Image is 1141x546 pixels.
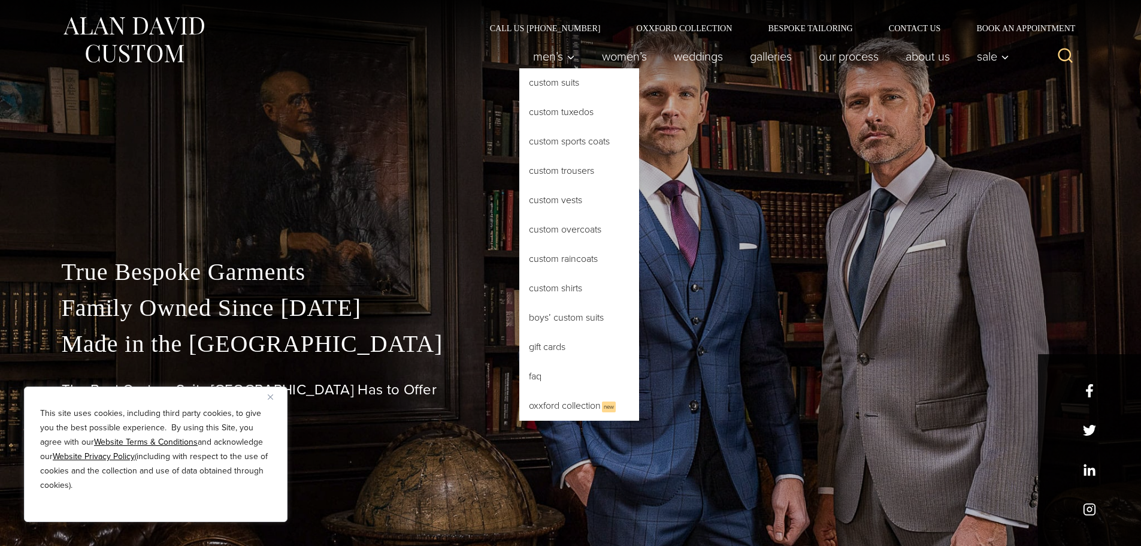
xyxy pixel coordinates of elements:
[977,50,1009,62] span: Sale
[519,362,639,391] a: FAQ
[602,402,616,412] span: New
[519,391,639,421] a: Oxxford CollectionNew
[519,127,639,156] a: Custom Sports Coats
[805,44,892,68] a: Our Process
[519,333,639,361] a: Gift Cards
[519,186,639,215] a: Custom Vests
[519,44,1015,68] nav: Primary Navigation
[660,44,736,68] a: weddings
[268,394,273,400] img: Close
[871,24,959,32] a: Contact Us
[62,381,1080,399] h1: The Best Custom Suits [GEOGRAPHIC_DATA] Has to Offer
[519,274,639,303] a: Custom Shirts
[1051,42,1080,71] button: View Search Form
[94,436,198,448] a: Website Terms & Conditions
[533,50,575,62] span: Men’s
[268,390,282,404] button: Close
[519,303,639,332] a: Boys’ Custom Suits
[472,24,1080,32] nav: Secondary Navigation
[62,13,205,67] img: Alan David Custom
[958,24,1079,32] a: Book an Appointment
[750,24,870,32] a: Bespoke Tailoring
[472,24,619,32] a: Call Us [PHONE_NUMBER]
[519,245,639,273] a: Custom Raincoats
[618,24,750,32] a: Oxxford Collection
[40,406,271,493] p: This site uses cookies, including third party cookies, to give you the best possible experience. ...
[588,44,660,68] a: Women’s
[519,98,639,126] a: Custom Tuxedos
[53,450,135,463] a: Website Privacy Policy
[62,254,1080,362] p: True Bespoke Garments Family Owned Since [DATE] Made in the [GEOGRAPHIC_DATA]
[736,44,805,68] a: Galleries
[519,68,639,97] a: Custom Suits
[519,215,639,244] a: Custom Overcoats
[519,156,639,185] a: Custom Trousers
[892,44,963,68] a: About Us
